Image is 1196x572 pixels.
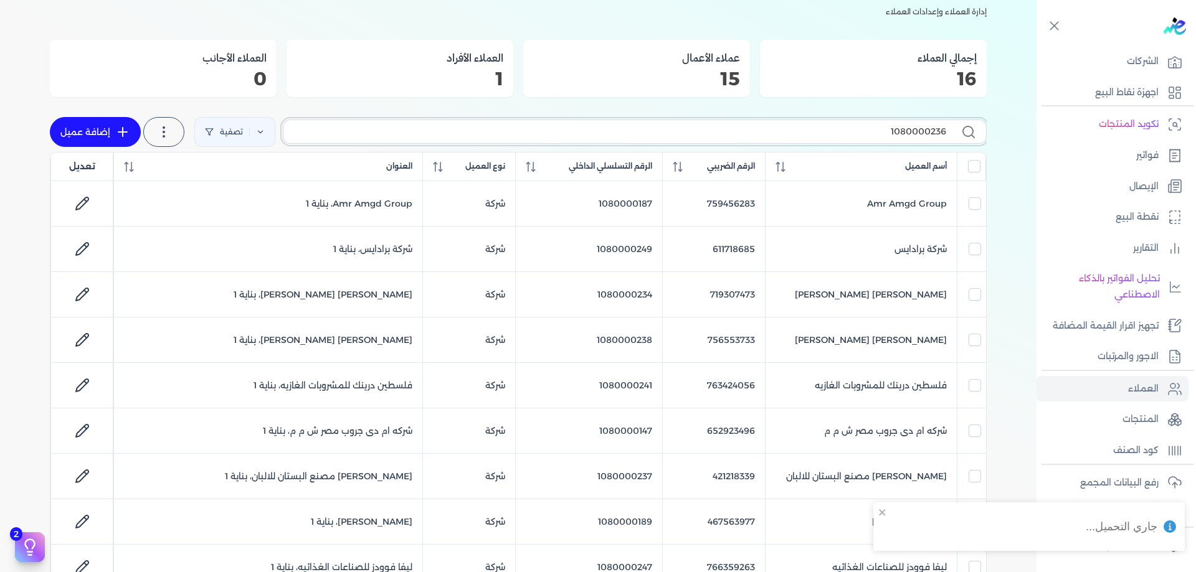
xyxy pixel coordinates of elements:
[662,454,765,499] td: 421218339
[1122,411,1159,428] p: المنتجات
[1037,235,1189,261] a: التقارير
[1037,49,1189,75] a: الشركات
[263,425,412,436] span: شركه ام دى جروب مصر ش م م، بناية 1
[766,317,957,363] td: [PERSON_NAME] [PERSON_NAME]
[662,408,765,454] td: 652923496
[1080,475,1159,491] p: رفع البيانات المجمع
[1037,204,1189,230] a: نقطة البيع
[878,507,887,517] button: close
[1127,54,1159,70] p: الشركات
[234,334,412,345] span: [PERSON_NAME] [PERSON_NAME]، بناية 1
[533,50,740,66] h3: عملاء الأعمال
[662,363,765,408] td: 763424056
[386,161,412,172] span: العنوان
[50,4,987,20] p: إدارة العملاء وإعدادات العملاء
[60,50,267,66] h3: العملاء الأجانب
[254,380,412,391] span: فلسطين درينك للمشروبات الغازيه، بناية 1
[234,289,412,300] span: [PERSON_NAME] [PERSON_NAME]، بناية 1
[1136,148,1159,164] p: فواتير
[516,227,663,272] td: 1080000249
[770,50,977,66] h3: إجمالي العملاء
[1037,344,1189,370] a: الاجور والمرتبات
[516,408,663,454] td: 1080000147
[485,516,505,527] span: شركة
[1037,80,1189,106] a: اجهزة نقاط البيع
[516,454,663,499] td: 1080000237
[1116,209,1159,225] p: نقطة البيع
[297,50,503,66] h3: العملاء الأفراد
[1037,174,1189,200] a: الإيصال
[1113,443,1159,459] p: كود الصنف
[1099,116,1159,133] p: تكويد المنتجات
[225,471,412,482] span: [PERSON_NAME] مصنع البستان للالبان، بناية 1
[1128,381,1159,397] p: العملاء
[766,363,957,408] td: فلسطين درينك للمشروبات الغازيه
[516,363,663,408] td: 1080000241
[1037,376,1189,402] a: العملاء
[569,161,652,172] span: الرقم التسلسلي الداخلي
[662,181,765,227] td: 759456283
[1037,438,1189,464] a: كود الصنف
[485,380,505,391] span: شركة
[1053,318,1159,334] p: تجهيز اقرار القيمة المضافة
[766,408,957,454] td: شركه ام دى جروب مصر ش م م
[516,317,663,363] td: 1080000238
[311,516,412,527] span: [PERSON_NAME]، بناية 1
[662,317,765,363] td: 756553733
[766,454,957,499] td: [PERSON_NAME] مصنع البستان للالبان
[1095,85,1159,101] p: اجهزة نقاط البيع
[516,181,663,227] td: 1080000187
[485,334,505,345] span: شركة
[1037,470,1189,496] a: رفع البيانات المجمع
[485,243,505,255] span: شركة
[1037,266,1189,307] a: تحليل الفواتير بالذكاء الاصطناعي
[1129,179,1159,195] p: الإيصال
[333,243,412,255] span: شركة برادايس، بناية 1
[69,160,95,173] span: تعديل
[485,289,505,300] span: شركة
[1037,406,1189,433] a: المنتجات
[533,71,740,87] p: 15
[10,527,22,541] span: 2
[1164,17,1186,35] img: logo
[770,71,977,87] p: 16
[662,272,765,317] td: 719307473
[1086,518,1157,535] div: جاري التحميل...
[1133,240,1159,256] p: التقارير
[766,499,957,545] td: [PERSON_NAME]
[194,117,275,147] a: تصفية
[293,125,946,138] input: بحث
[50,117,141,147] a: إضافة عميل
[1037,143,1189,169] a: فواتير
[297,71,503,87] p: 1
[905,161,947,172] span: أسم العميل
[516,499,663,545] td: 1080000189
[662,499,765,545] td: 467563977
[1043,271,1160,302] p: تحليل الفواتير بالذكاء الاصطناعي
[766,272,957,317] td: [PERSON_NAME] [PERSON_NAME]
[766,181,957,227] td: Amr Amgd Group
[465,161,505,172] span: نوع العميل
[485,425,505,436] span: شركة
[1037,111,1189,138] a: تكويد المنتجات
[662,227,765,272] td: 611718685
[485,198,505,209] span: شركة
[306,198,412,209] span: Amr Amgd Group، بناية 1
[516,272,663,317] td: 1080000234
[60,71,267,87] p: 0
[1098,349,1159,365] p: الاجور والمرتبات
[15,532,45,562] button: 2
[485,471,505,482] span: شركة
[707,161,755,172] span: الرقم الضريبي
[766,227,957,272] td: شركة برادايس
[1037,313,1189,339] a: تجهيز اقرار القيمة المضافة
